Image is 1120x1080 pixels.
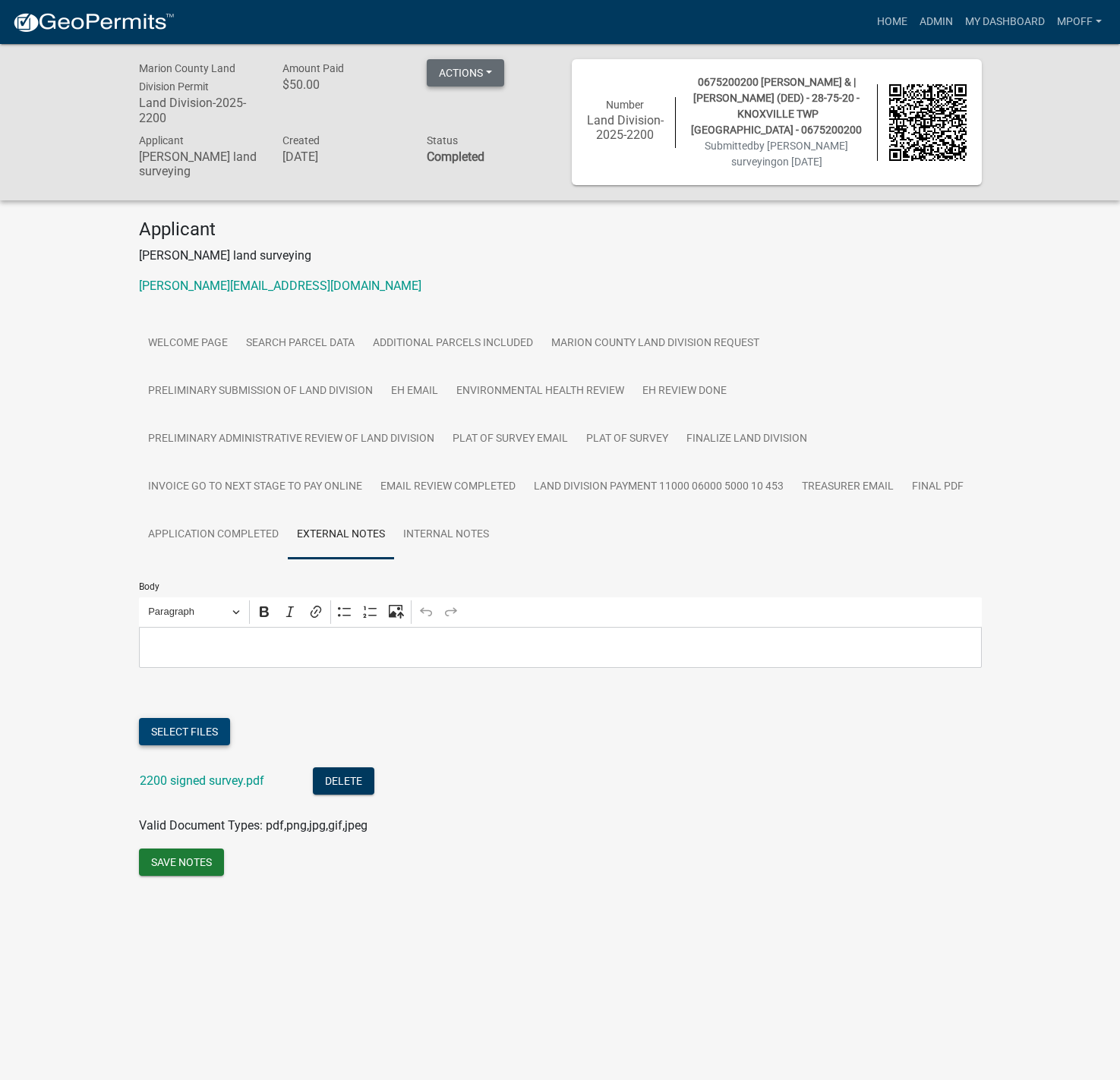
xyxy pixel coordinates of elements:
span: Paragraph [148,603,227,621]
a: Invoice GO TO NEXT STAGE TO PAY ONLINE [139,463,371,512]
a: EH Email [382,367,447,416]
div: Editor toolbar [139,597,982,626]
h6: [DATE] [282,150,404,164]
a: Final PDF [903,463,973,512]
h6: $50.00 [282,77,404,92]
p: [PERSON_NAME] land surveying [139,247,982,265]
a: Welcome Page [139,320,237,368]
button: Select files [139,718,230,745]
a: Application Completed [139,511,288,559]
a: mpoff [1051,8,1108,36]
a: Environmental Health Review [447,367,633,416]
button: Actions [427,59,504,87]
h6: Land Division-2025-2200 [587,113,664,142]
span: Created [282,134,320,146]
a: Plat of Survey [577,415,677,464]
button: Paragraph, Heading [141,600,246,624]
a: Plat of Survey Email [443,415,577,464]
h6: [PERSON_NAME] land surveying [139,150,260,178]
a: Finalize Land Division [677,415,816,464]
a: 2200 signed survey.pdf [140,773,264,788]
a: Search Parcel Data [237,320,364,368]
button: Delete [313,767,374,795]
span: Number [606,99,644,111]
a: [PERSON_NAME][EMAIL_ADDRESS][DOMAIN_NAME] [139,279,421,293]
a: Admin [913,8,959,36]
h4: Applicant [139,219,982,241]
a: EH Review done [633,367,736,416]
span: by [PERSON_NAME] surveying [731,140,849,168]
a: My Dashboard [959,8,1051,36]
wm-modal-confirm: Delete Document [313,775,374,789]
a: Additional Parcels Included [364,320,542,368]
span: Submitted on [DATE] [705,140,848,168]
a: Land Division Payment 11000 06000 5000 10 453 [525,463,793,512]
span: Applicant [139,134,184,146]
span: Status [427,134,458,146]
img: QR code [889,84,967,162]
a: Preliminary Submission of Land Division [139,367,382,416]
a: Home [871,8,913,36]
a: Internal Notes [394,511,498,559]
strong: Completed [427,150,484,164]
a: External Notes [288,511,394,559]
span: Valid Document Types: pdf,png,jpg,gif,jpeg [139,818,368,833]
a: Email Review Completed [371,463,525,512]
h6: Land Division-2025-2200 [139,96,260,124]
span: Marion County Land Division Permit [139,62,235,93]
div: Editor editing area: main. Press Alt+0 for help. [139,627,982,669]
span: 0675200200 [PERSON_NAME] & | [PERSON_NAME] (DED) - 28-75-20 - KNOXVILLE TWP [GEOGRAPHIC_DATA] - 0... [691,76,862,136]
span: Amount Paid [282,62,344,74]
a: Marion County Land Division Request [542,320,768,368]
a: Treasurer Email [793,463,903,512]
button: Save Notes [139,849,224,876]
a: Preliminary Administrative Review of Land Division [139,415,443,464]
label: Body [139,582,159,591]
